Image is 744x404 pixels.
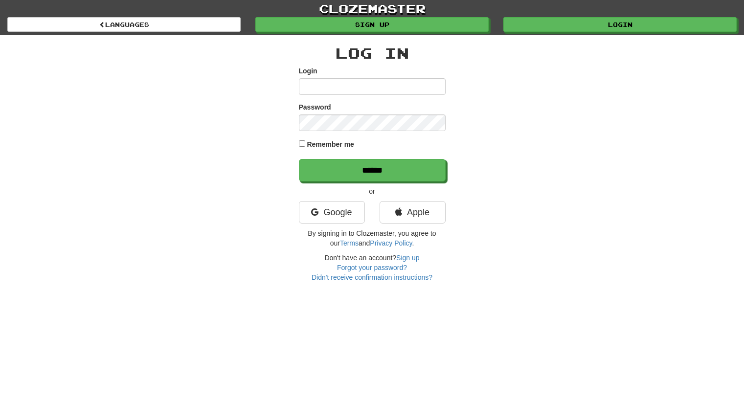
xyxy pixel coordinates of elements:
label: Remember me [307,139,354,149]
a: Didn't receive confirmation instructions? [312,273,432,281]
label: Login [299,66,317,76]
h2: Log In [299,45,446,61]
a: Apple [380,201,446,224]
a: Privacy Policy [370,239,412,247]
a: Login [503,17,737,32]
label: Password [299,102,331,112]
p: By signing in to Clozemaster, you agree to our and . [299,228,446,248]
div: Don't have an account? [299,253,446,282]
a: Terms [340,239,359,247]
a: Languages [7,17,241,32]
a: Forgot your password? [337,264,407,271]
a: Google [299,201,365,224]
a: Sign up [396,254,419,262]
p: or [299,186,446,196]
a: Sign up [255,17,489,32]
